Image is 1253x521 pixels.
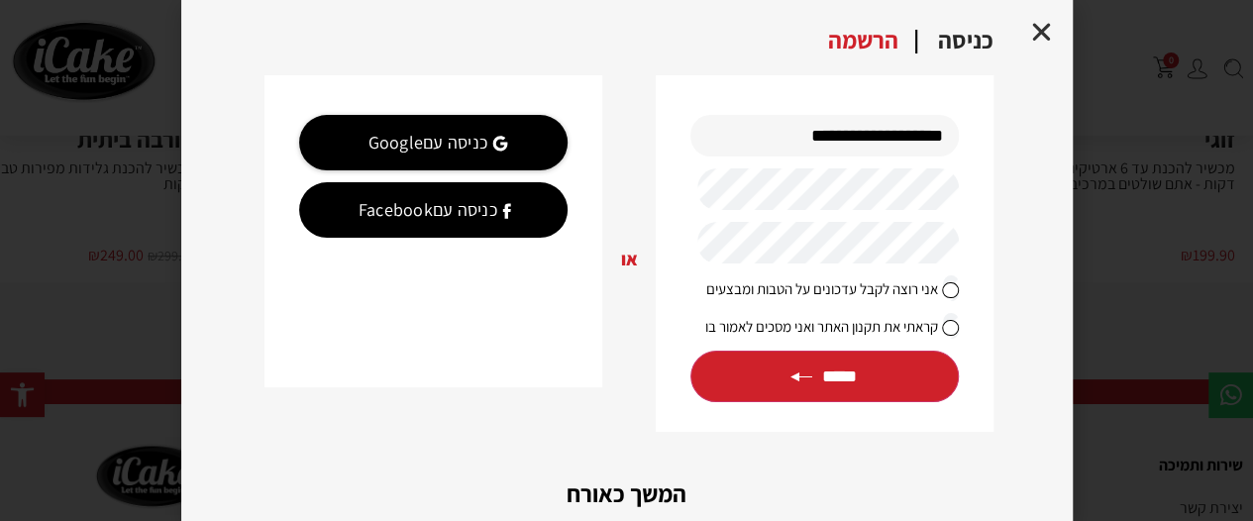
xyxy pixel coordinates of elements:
[808,28,918,55] div: הרשמה
[705,319,943,334] label: קראתי את תקנון האתר ואני מסכים לאמור בו
[918,28,1013,55] div: כניסה
[706,281,943,296] label: אני רוצה לקבל עדכונים על הטבות ומבצעים
[241,481,1013,505] h2: המשך כאורח
[367,131,423,154] b: Google
[299,182,567,238] a: Continue with <b>Facebook</b>
[1028,20,1053,45] a: Close
[299,115,567,170] a: Continue with <b>Google</b>
[311,115,543,170] div: כניסה עם
[359,198,433,221] b: Facebook
[620,248,637,270] b: או
[311,182,543,238] div: כניסה עם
